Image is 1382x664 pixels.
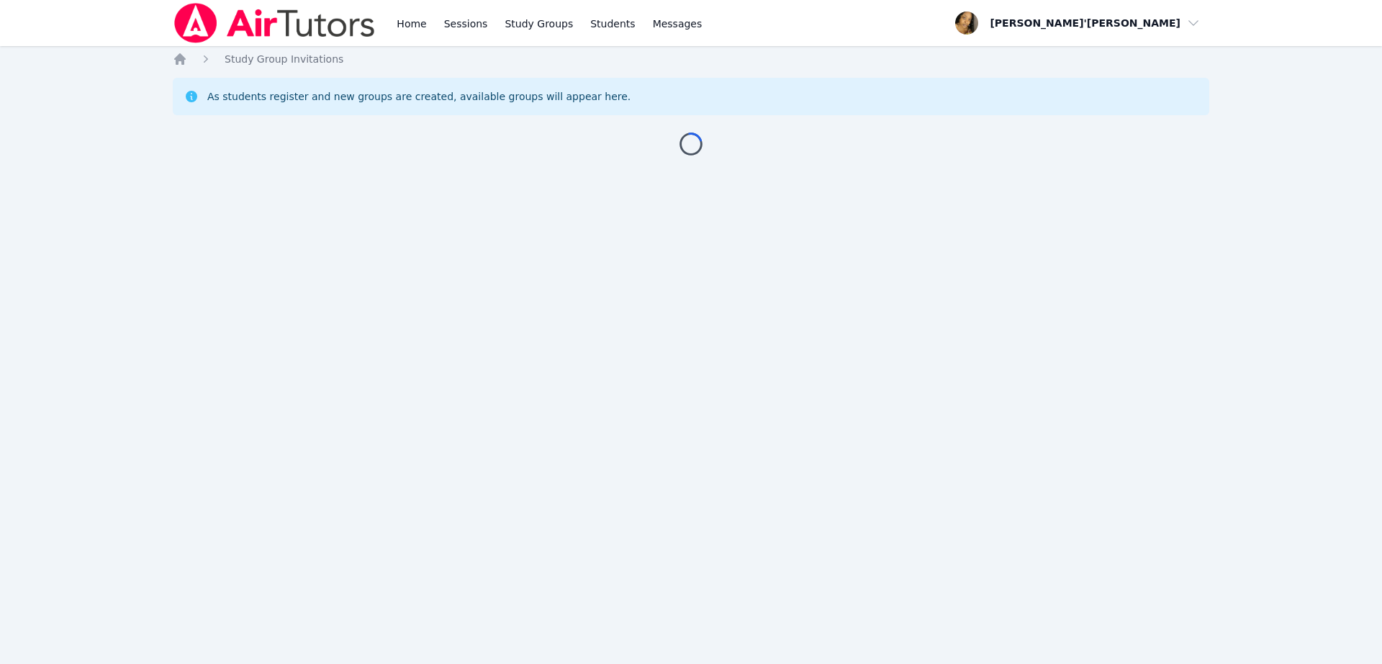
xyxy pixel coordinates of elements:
a: Study Group Invitations [225,52,343,66]
nav: Breadcrumb [173,52,1209,66]
span: Messages [653,17,703,31]
span: Study Group Invitations [225,53,343,65]
img: Air Tutors [173,3,376,43]
div: As students register and new groups are created, available groups will appear here. [207,89,631,104]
